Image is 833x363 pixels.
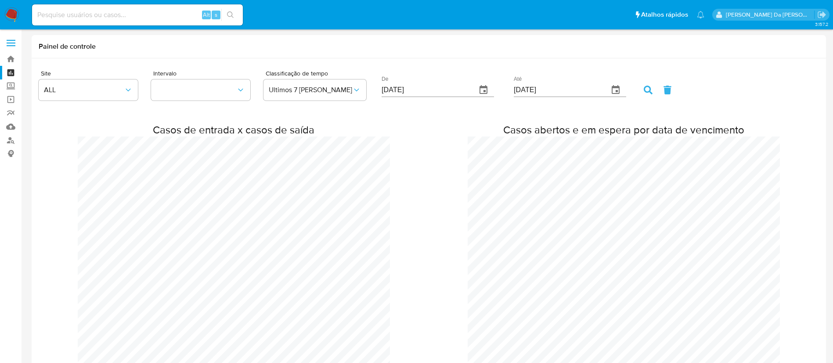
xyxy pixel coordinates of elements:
span: ALL [44,86,124,94]
a: Notificações [697,11,704,18]
span: Atalhos rápidos [641,10,688,19]
span: Classificação de tempo [266,70,382,76]
span: s [215,11,217,19]
a: Sair [817,10,826,19]
button: Ultimos 7 [PERSON_NAME] [263,79,366,101]
span: Site [41,70,153,76]
span: Alt [203,11,210,19]
span: Intervalo [153,70,266,76]
span: Ultimos 7 [PERSON_NAME] [269,86,352,94]
label: Até [514,77,522,82]
input: Pesquise usuários ou casos... [32,9,243,21]
button: ALL [39,79,138,101]
h2: Casos de entrada x casos de saída [78,123,390,137]
h2: Casos abertos e em espera por data de vencimento [468,123,780,137]
h1: Painel de controle [39,42,819,51]
button: search-icon [221,9,239,21]
label: De [382,77,389,82]
p: joice.osilva@mercadopago.com.br [726,11,815,19]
